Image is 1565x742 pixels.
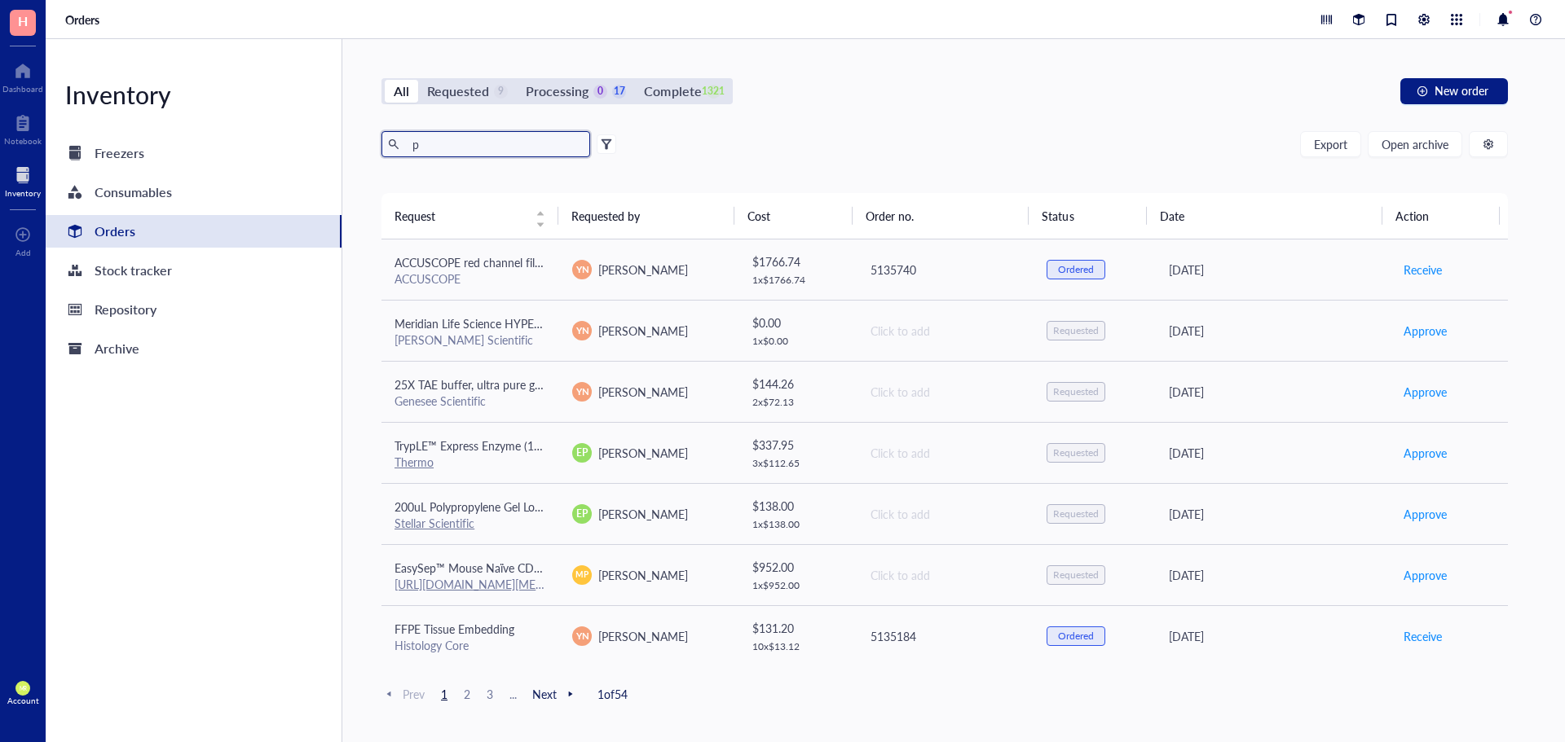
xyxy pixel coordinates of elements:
[598,506,688,522] span: [PERSON_NAME]
[95,298,156,321] div: Repository
[576,446,588,460] span: EP
[734,193,852,239] th: Cost
[46,293,342,326] a: Repository
[1404,322,1447,340] span: Approve
[1403,623,1443,649] button: Receive
[2,84,43,94] div: Dashboard
[871,261,1021,279] div: 5135740
[4,136,42,146] div: Notebook
[395,254,566,270] span: ACCUSCOPE red channel filter set
[752,335,844,348] div: 1 x $ 0.00
[434,687,454,701] span: 1
[526,80,589,103] div: Processing
[46,254,342,287] a: Stock tracker
[871,322,1021,340] div: Click to add
[856,605,1034,666] td: 5135184
[598,384,688,400] span: [PERSON_NAME]
[381,78,733,104] div: segmented control
[4,110,42,146] a: Notebook
[5,162,41,198] a: Inventory
[1403,257,1443,283] button: Receive
[18,11,28,31] span: H
[46,215,342,248] a: Orders
[575,629,589,643] span: YN
[752,314,844,331] div: $ 0.00
[427,80,489,103] div: Requested
[707,85,721,99] div: 1321
[65,12,103,27] a: Orders
[15,248,31,257] div: Add
[1053,324,1099,337] div: Requested
[871,566,1021,584] div: Click to add
[1147,193,1382,239] th: Date
[598,445,688,461] span: [PERSON_NAME]
[1053,385,1099,398] div: Requested
[532,687,578,701] span: Next
[494,85,508,99] div: 9
[597,687,628,701] span: 1 of 54
[598,628,688,644] span: [PERSON_NAME]
[95,181,172,204] div: Consumables
[1058,630,1094,643] div: Ordered
[1314,138,1347,151] span: Export
[856,361,1034,422] td: Click to add
[1169,505,1377,523] div: [DATE]
[1368,131,1462,157] button: Open archive
[856,422,1034,483] td: Click to add
[1403,562,1448,588] button: Approve
[46,78,342,111] div: Inventory
[644,80,701,103] div: Complete
[752,579,844,592] div: 1 x $ 952.00
[1403,501,1448,527] button: Approve
[1404,566,1447,584] span: Approve
[558,193,735,239] th: Requested by
[1404,627,1442,645] span: Receive
[395,376,557,393] span: 25X TAE buffer, ultra pure grade
[394,80,409,103] div: All
[752,640,844,653] div: 10 x $ 13.12
[381,193,558,239] th: Request
[1403,318,1448,344] button: Approve
[576,507,588,521] span: EP
[856,300,1034,361] td: Click to add
[593,85,607,99] div: 0
[395,576,605,592] a: [URL][DOMAIN_NAME][MEDICAL_DATA]
[752,457,844,470] div: 3 x $ 112.65
[395,393,546,408] div: Genesee Scientific
[752,375,844,393] div: $ 144.26
[395,638,546,652] div: Histology Core
[871,383,1021,401] div: Click to add
[7,696,39,705] div: Account
[752,619,844,637] div: $ 131.20
[1403,440,1448,466] button: Approve
[457,687,477,701] span: 2
[1404,383,1447,401] span: Approve
[856,239,1034,301] td: 5135740
[95,220,135,243] div: Orders
[575,384,589,398] span: YN
[612,85,626,99] div: 17
[46,137,342,169] a: Freezers
[1169,261,1377,279] div: [DATE]
[598,261,688,278] span: [PERSON_NAME]
[395,560,703,576] span: EasySep™ Mouse Naïve CD8+ [MEDICAL_DATA] Isolation Kit
[395,437,677,454] span: TrypLE™ Express Enzyme (1X), no [MEDICAL_DATA] red
[1053,507,1099,520] div: Requested
[1053,446,1099,459] div: Requested
[752,396,844,409] div: 2 x $ 72.13
[395,621,514,637] span: FFPE Tissue Embedding
[395,515,474,531] a: Stellar Scientific
[1053,569,1099,582] div: Requested
[381,687,425,701] span: Prev
[1382,193,1501,239] th: Action
[871,444,1021,462] div: Click to add
[752,252,844,270] div: $ 1766.74
[1169,322,1377,340] div: [DATE]
[2,58,43,94] a: Dashboard
[5,188,41,198] div: Inventory
[1382,138,1448,151] span: Open archive
[1404,505,1447,523] span: Approve
[1435,84,1488,97] span: New order
[752,436,844,454] div: $ 337.95
[46,176,342,209] a: Consumables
